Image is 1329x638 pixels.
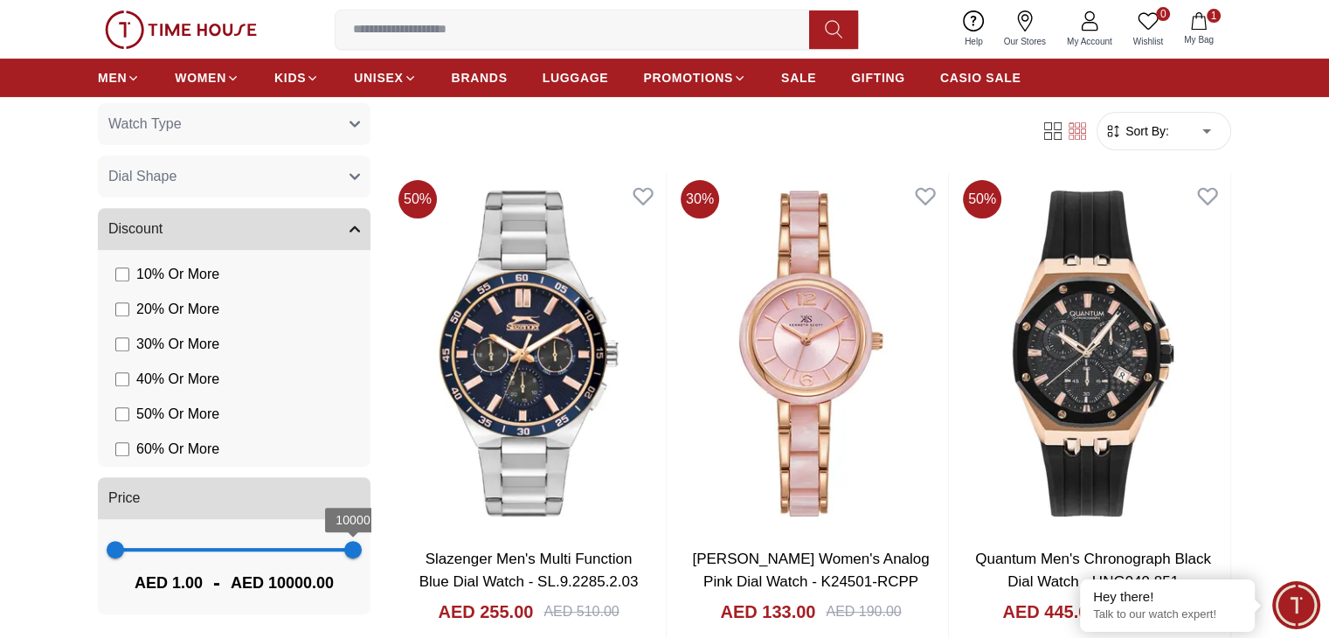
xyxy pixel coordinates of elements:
[692,551,929,590] a: [PERSON_NAME] Women's Analog Pink Dial Watch - K24501-RCPP
[543,62,609,94] a: LUGGAGE
[108,114,182,135] span: Watch Type
[954,7,993,52] a: Help
[681,180,719,218] span: 30 %
[98,62,140,94] a: MEN
[1104,122,1169,140] button: Sort By:
[136,299,219,320] span: 20 % Or More
[543,69,609,87] span: LUGGAGE
[98,103,370,145] button: Watch Type
[958,35,990,48] span: Help
[1272,581,1320,629] div: Chat Widget
[993,7,1056,52] a: Our Stores
[136,404,219,425] span: 50 % Or More
[391,173,666,534] img: Slazenger Men's Multi Function Blue Dial Watch - SL.9.2285.2.03
[354,62,416,94] a: UNISEX
[108,218,163,239] span: Discount
[398,180,437,218] span: 50 %
[940,62,1021,94] a: CASIO SALE
[115,302,129,316] input: 20% Or More
[98,477,370,519] button: Price
[781,62,816,94] a: SALE
[136,369,219,390] span: 40 % Or More
[643,69,733,87] span: PROMOTIONS
[1177,33,1221,46] span: My Bag
[452,62,508,94] a: BRANDS
[956,173,1230,534] img: Quantum Men's Chronograph Black Dial Watch - HNG949.851
[781,69,816,87] span: SALE
[419,551,639,590] a: Slazenger Men's Multi Function Blue Dial Watch - SL.9.2285.2.03
[1173,9,1224,50] button: 1My Bag
[674,173,948,534] img: Kenneth Scott Women's Analog Pink Dial Watch - K24501-RCPP
[108,166,177,187] span: Dial Shape
[997,35,1053,48] span: Our Stores
[98,69,127,87] span: MEN
[975,551,1211,590] a: Quantum Men's Chronograph Black Dial Watch - HNG949.851
[115,372,129,386] input: 40% Or More
[98,208,370,250] button: Discount
[643,62,746,94] a: PROMOTIONS
[336,513,370,527] span: 10000
[136,264,219,285] span: 10 % Or More
[1122,122,1169,140] span: Sort By:
[940,69,1021,87] span: CASIO SALE
[231,571,334,595] span: AED 10000.00
[1156,7,1170,21] span: 0
[136,334,219,355] span: 30 % Or More
[963,180,1001,218] span: 50 %
[105,10,257,49] img: ...
[115,337,129,351] input: 30% Or More
[452,69,508,87] span: BRANDS
[826,601,901,622] div: AED 190.00
[203,569,231,597] span: -
[274,69,306,87] span: KIDS
[115,442,129,456] input: 60% Or More
[1060,35,1119,48] span: My Account
[115,267,129,281] input: 10% Or More
[175,62,239,94] a: WOMEN
[354,69,403,87] span: UNISEX
[175,69,226,87] span: WOMEN
[1207,9,1221,23] span: 1
[1002,600,1097,624] h4: AED 445.00
[135,571,203,595] span: AED 1.00
[136,439,219,460] span: 60 % Or More
[1123,7,1173,52] a: 0Wishlist
[438,600,533,624] h4: AED 255.00
[108,488,140,509] span: Price
[1126,35,1170,48] span: Wishlist
[1093,588,1242,606] div: Hey there!
[98,156,370,198] button: Dial Shape
[851,69,905,87] span: GIFTING
[851,62,905,94] a: GIFTING
[115,407,129,421] input: 50% Or More
[720,600,815,624] h4: AED 133.00
[543,601,619,622] div: AED 510.00
[274,62,319,94] a: KIDS
[1093,607,1242,622] p: Talk to our watch expert!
